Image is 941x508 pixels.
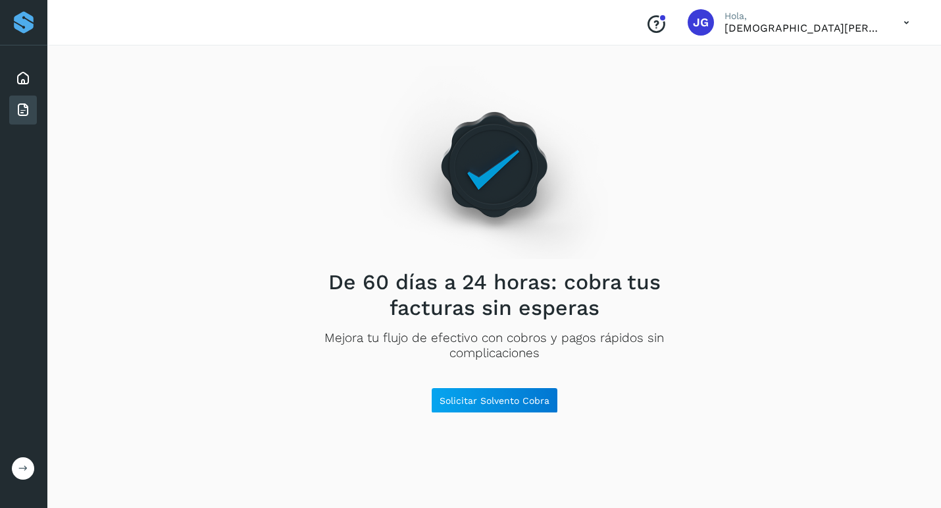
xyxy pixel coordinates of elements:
[9,64,37,93] div: Inicio
[380,66,608,259] img: Empty state image
[440,396,549,405] span: Solicitar Solvento Cobra
[725,11,882,22] p: Hola,
[431,387,558,414] button: Solicitar Solvento Cobra
[9,96,37,125] div: Facturas
[307,269,682,320] h2: De 60 días a 24 horas: cobra tus facturas sin esperas
[307,331,682,361] p: Mejora tu flujo de efectivo con cobros y pagos rápidos sin complicaciones
[725,22,882,34] p: Jesus Gerardo Lozano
